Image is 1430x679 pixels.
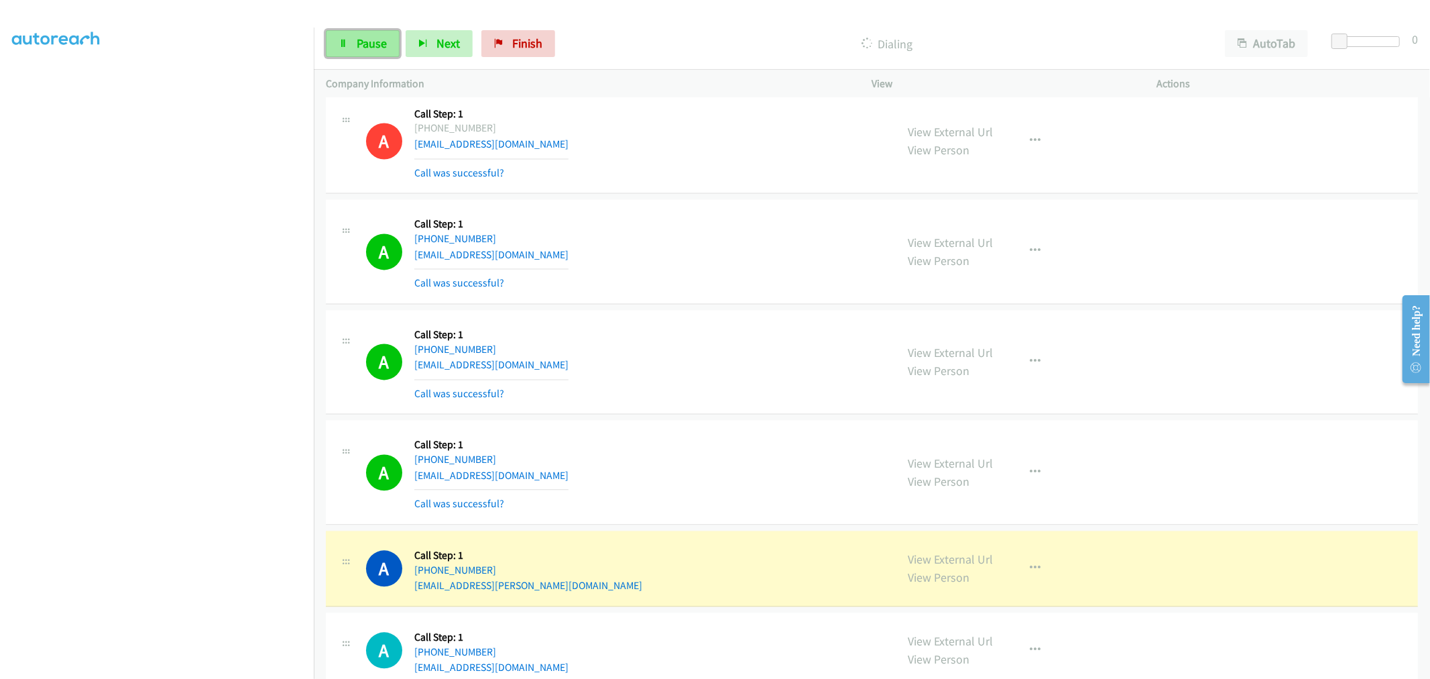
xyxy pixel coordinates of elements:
h5: Call Step: 1 [414,549,642,562]
div: Delay between calls (in seconds) [1338,36,1400,47]
a: Call was successful? [414,497,504,510]
a: View External Url [908,235,994,250]
a: View External Url [908,456,994,471]
div: The call is yet to be attempted [366,632,402,668]
iframe: Resource Center [1392,286,1430,393]
a: [PHONE_NUMBER] [414,232,496,245]
h5: Call Step: 1 [414,438,569,452]
a: View Person [908,363,970,378]
a: View Person [908,570,970,585]
span: Finish [512,36,542,51]
button: Next [406,30,473,57]
a: Call was successful? [414,387,504,400]
span: Next [436,36,460,51]
button: AutoTab [1225,30,1308,57]
a: [PHONE_NUMBER] [414,453,496,466]
div: [PHONE_NUMBER] [414,120,569,136]
div: 0 [1412,30,1418,48]
a: Call was successful? [414,276,504,289]
a: [PHONE_NUMBER] [414,645,496,658]
p: Actions [1157,76,1418,92]
a: Call was successful? [414,166,504,179]
a: [EMAIL_ADDRESS][DOMAIN_NAME] [414,661,569,674]
a: [EMAIL_ADDRESS][DOMAIN_NAME] [414,469,569,482]
span: Pause [357,36,387,51]
a: [EMAIL_ADDRESS][DOMAIN_NAME] [414,248,569,261]
a: View External Url [908,552,994,567]
h1: A [366,454,402,490]
h5: Call Step: 1 [414,217,569,231]
h1: A [366,233,402,270]
a: [EMAIL_ADDRESS][DOMAIN_NAME] [414,358,569,371]
h1: A [366,344,402,380]
h5: Call Step: 1 [414,328,569,342]
a: View Person [908,651,970,667]
a: Pause [326,30,400,57]
h5: Call Step: 1 [414,631,569,644]
a: View Person [908,474,970,489]
h1: A [366,550,402,586]
p: View [872,76,1133,92]
a: View External Url [908,124,994,140]
a: View External Url [908,633,994,649]
a: View External Url [908,345,994,360]
iframe: To enrich screen reader interactions, please activate Accessibility in Grammarly extension settings [12,40,314,677]
a: Finish [481,30,555,57]
p: Company Information [326,76,848,92]
h5: Call Step: 1 [414,107,569,121]
a: View Person [908,142,970,158]
h1: A [366,123,402,159]
h1: A [366,632,402,668]
a: View Person [908,253,970,268]
a: [EMAIL_ADDRESS][DOMAIN_NAME] [414,138,569,150]
a: [PHONE_NUMBER] [414,564,496,576]
a: [PHONE_NUMBER] [414,343,496,356]
p: Dialing [573,35,1201,53]
a: [EMAIL_ADDRESS][PERSON_NAME][DOMAIN_NAME] [414,579,642,592]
